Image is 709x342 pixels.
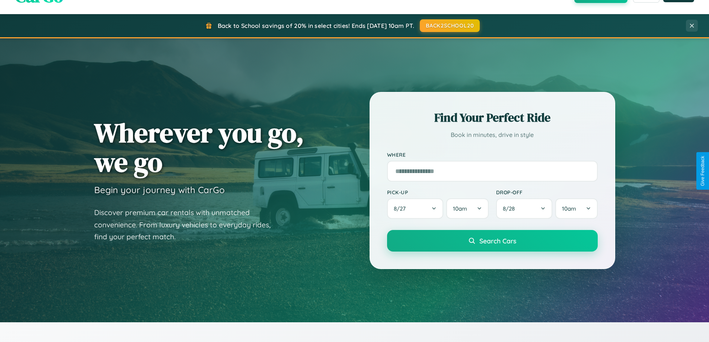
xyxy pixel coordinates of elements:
span: 8 / 28 [503,205,518,212]
span: 10am [453,205,467,212]
label: Where [387,151,598,158]
button: Search Cars [387,230,598,252]
label: Drop-off [496,189,598,195]
h3: Begin your journey with CarGo [94,184,225,195]
p: Discover premium car rentals with unmatched convenience. From luxury vehicles to everyday rides, ... [94,207,280,243]
span: 10am [562,205,576,212]
span: Search Cars [479,237,516,245]
span: 8 / 27 [394,205,409,212]
h1: Wherever you go, we go [94,118,304,177]
label: Pick-up [387,189,489,195]
span: Back to School savings of 20% in select cities! Ends [DATE] 10am PT. [218,22,414,29]
button: 10am [446,198,488,219]
p: Book in minutes, drive in style [387,130,598,140]
button: 8/28 [496,198,553,219]
button: 10am [555,198,597,219]
button: 8/27 [387,198,444,219]
button: BACK2SCHOOL20 [420,19,480,32]
h2: Find Your Perfect Ride [387,109,598,126]
div: Give Feedback [700,156,705,186]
